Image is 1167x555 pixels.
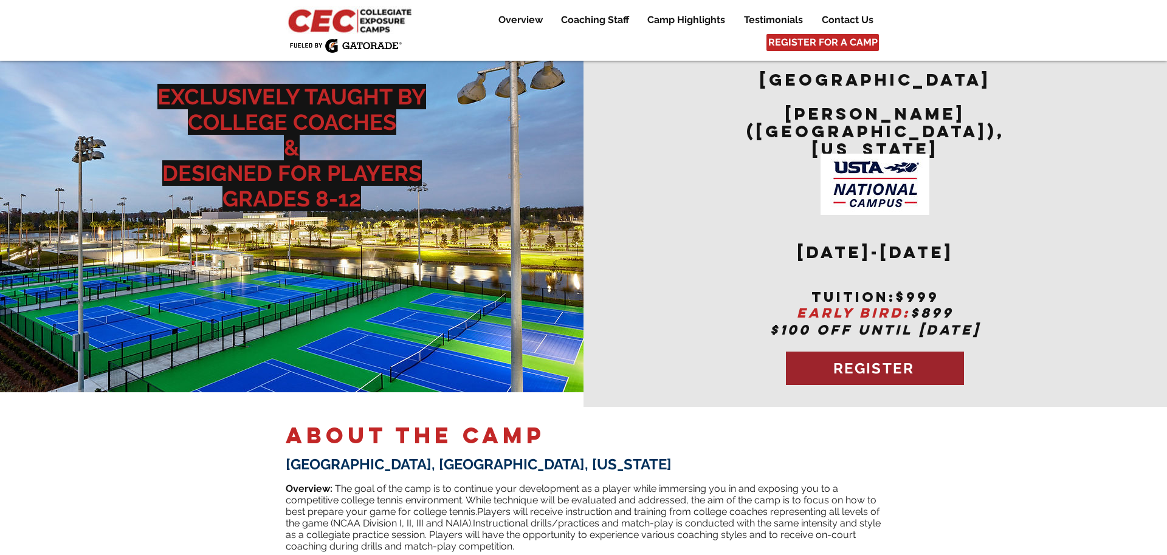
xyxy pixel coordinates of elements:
[286,517,881,552] span: Instructional drills/practices and match-play is conducted with the same intensity and style as a...
[286,6,417,34] img: CEC Logo Primary_edited.jpg
[286,421,545,449] span: ABOUT THE CAMP
[785,103,965,124] span: [PERSON_NAME]
[638,13,734,27] a: Camp Highlights
[911,304,954,321] span: $899
[222,186,361,211] span: GRADES 8-12
[489,13,551,27] a: Overview
[768,36,878,49] span: REGISTER FOR A CAMP
[480,13,882,27] nav: Site
[157,84,426,135] span: EXCLUSIVELY TAUGHT BY COLLEGE COACHES
[738,13,809,27] p: Testimonials
[286,455,672,473] span: [GEOGRAPHIC_DATA], [GEOGRAPHIC_DATA], [US_STATE]
[735,13,812,27] a: Testimonials
[286,483,332,494] span: Overview:
[162,160,422,186] span: DESIGNED FOR PLAYERS
[811,288,939,305] span: tuition:$999
[552,13,638,27] a: Coaching Staff
[760,69,991,90] span: [GEOGRAPHIC_DATA]
[833,359,914,377] span: REGISTER
[492,13,549,27] p: Overview
[746,121,1005,159] span: ([GEOGRAPHIC_DATA]), [US_STATE]
[816,13,880,27] p: Contact Us
[797,242,954,262] span: [DATE]-[DATE]
[766,34,879,51] a: REGISTER FOR A CAMP
[821,154,929,215] img: USTA Campus image_edited.jpg
[770,321,980,338] span: $100 OFF UNTIL [DATE]
[797,304,911,321] span: EARLY BIRD:
[813,13,882,27] a: Contact Us
[286,506,880,529] span: Players will receive instruction and training from college coaches representing all levels of the...
[289,38,402,53] img: Fueled by Gatorade.png
[284,135,300,160] span: &
[786,352,964,385] button: REGISTER
[641,13,731,27] p: Camp Highlights
[555,13,635,27] p: Coaching Staff
[286,483,876,517] span: ​ The goal of the camp is to continue your development as a player while immersing you in and exp...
